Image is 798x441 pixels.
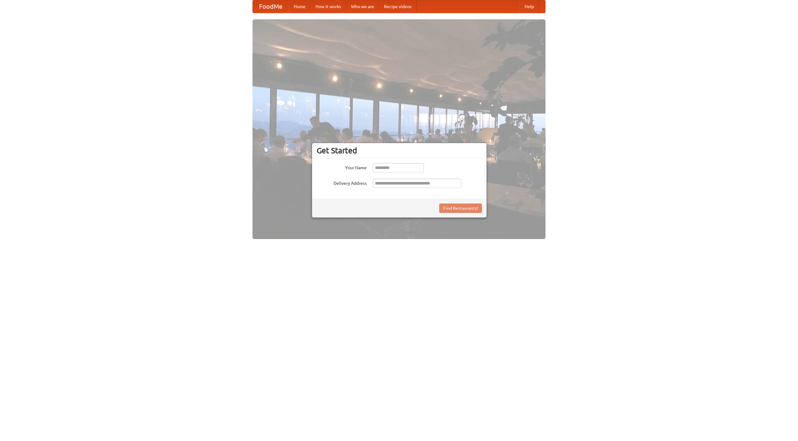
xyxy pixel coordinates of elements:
a: Help [520,0,539,13]
a: Home [289,0,310,13]
label: Your Name [317,163,367,171]
label: Delivery Address [317,179,367,186]
h3: Get Started [317,146,482,155]
a: FoodMe [253,0,289,13]
button: Find Restaurants! [439,204,482,213]
a: Recipe videos [379,0,416,13]
a: Who we are [346,0,379,13]
a: How it works [310,0,346,13]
